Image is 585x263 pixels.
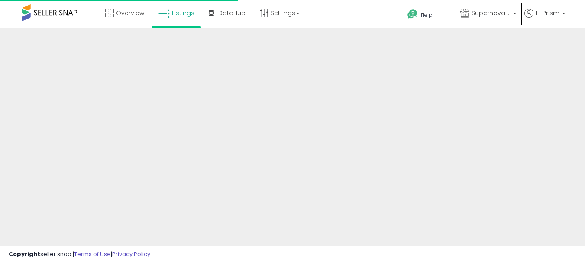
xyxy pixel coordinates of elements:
[116,9,144,17] span: Overview
[524,9,566,28] a: Hi Prism
[9,250,150,259] div: seller snap | |
[9,250,40,258] strong: Copyright
[218,9,246,17] span: DataHub
[421,11,433,19] span: Help
[407,9,418,19] i: Get Help
[401,2,452,28] a: Help
[112,250,150,258] a: Privacy Policy
[472,9,511,17] span: Supernova Co.
[172,9,194,17] span: Listings
[536,9,559,17] span: Hi Prism
[74,250,111,258] a: Terms of Use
